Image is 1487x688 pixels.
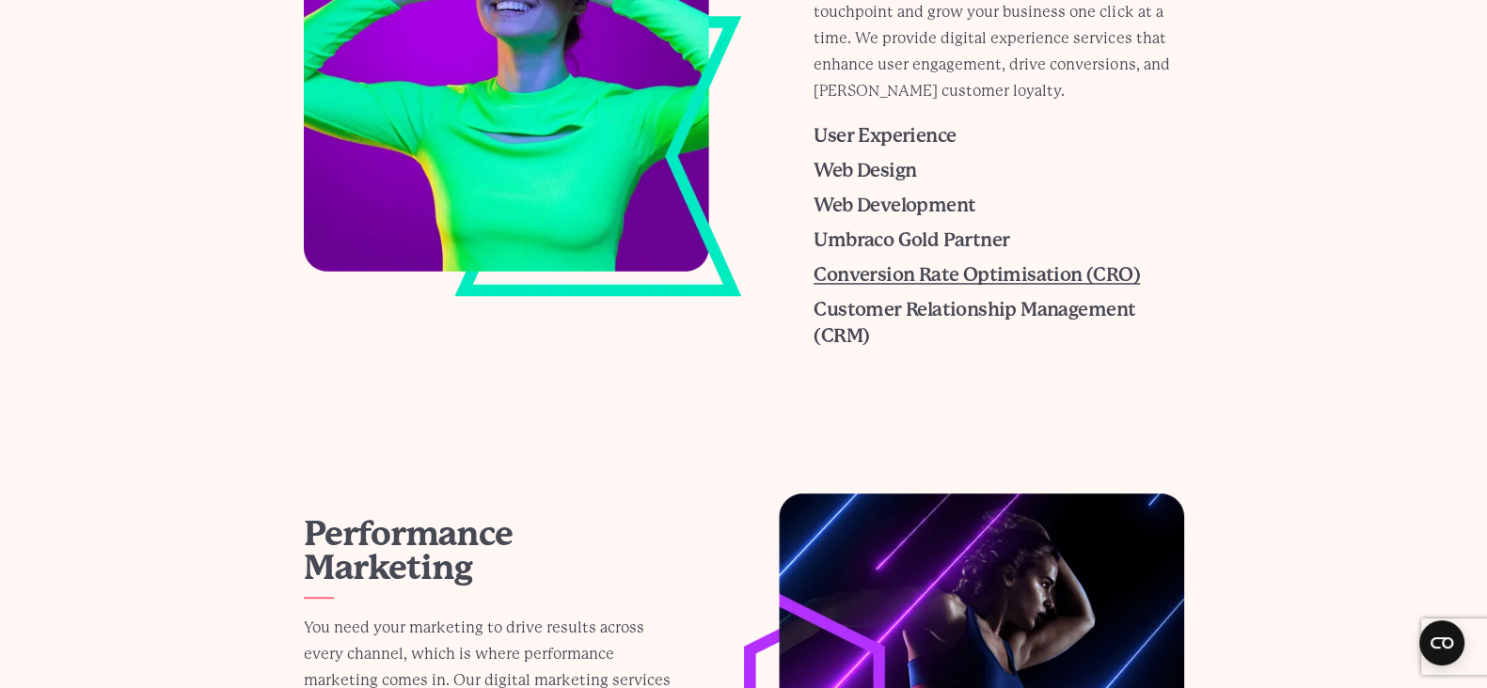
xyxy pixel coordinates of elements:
a: Conversion Rate Optimisation (CRO) [814,264,1140,286]
button: Open CMP widget [1419,620,1464,665]
a: Umbraco Gold Partner [814,229,1009,251]
a: Customer Relationship Management (CRM) [814,299,1135,347]
a: Performance Marketing [304,514,513,587]
a: Web Development [814,195,975,216]
a: Web Design [814,160,916,181]
a: User Experience [814,125,956,147]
